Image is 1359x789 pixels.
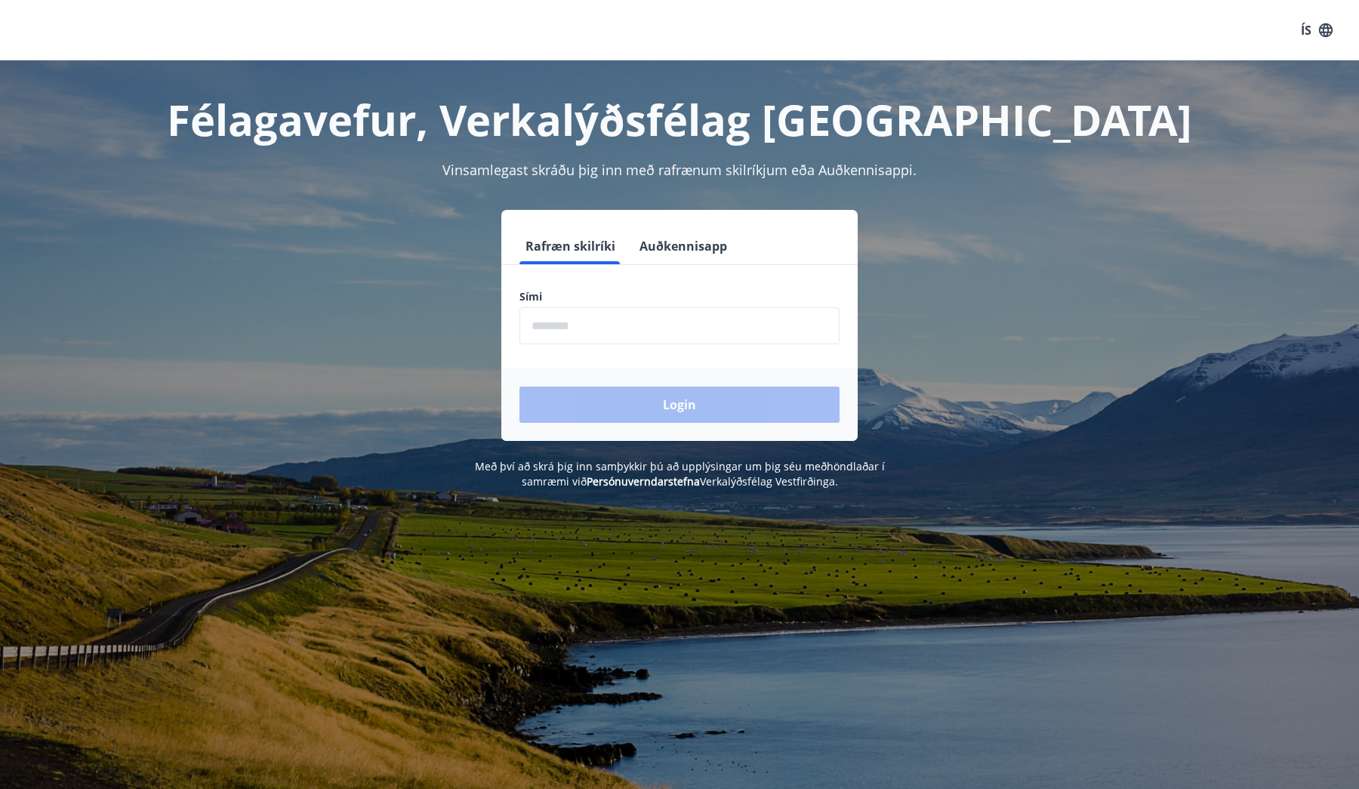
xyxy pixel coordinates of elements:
[475,459,885,489] span: Með því að skrá þig inn samþykkir þú að upplýsingar um þig séu meðhöndlaðar í samræmi við Verkalý...
[154,91,1205,148] h1: Félagavefur, Verkalýðsfélag [GEOGRAPHIC_DATA]
[633,228,733,264] button: Auðkennisapp
[587,474,700,489] a: Persónuverndarstefna
[1293,17,1341,44] button: ÍS
[442,161,917,179] span: Vinsamlegast skráðu þig inn með rafrænum skilríkjum eða Auðkennisappi.
[519,228,621,264] button: Rafræn skilríki
[519,289,840,304] label: Sími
